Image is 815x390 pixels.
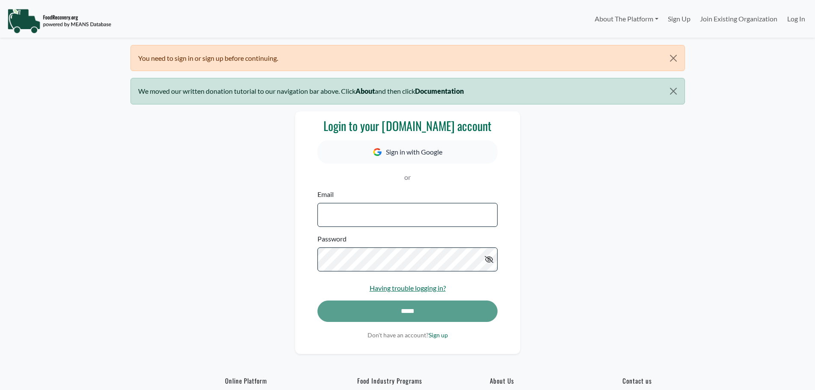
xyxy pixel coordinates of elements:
a: Sign Up [663,10,695,27]
p: or [317,172,497,182]
a: About The Platform [590,10,663,27]
div: We moved our written donation tutorial to our navigation bar above. Click and then click [130,78,685,104]
img: Google Icon [373,148,382,156]
a: Sign up [429,331,448,339]
h6: Food Industry Programs [357,377,457,384]
h6: Online Platform [225,377,325,384]
label: Email [317,189,334,199]
button: Close [662,78,684,104]
img: NavigationLogo_FoodRecovery-91c16205cd0af1ed486a0f1a7774a6544ea792ac00100771e7dd3ec7c0e58e41.png [7,8,111,34]
a: Log In [782,10,810,27]
button: Close [662,45,684,71]
label: Password [317,234,347,244]
b: Documentation [415,87,464,95]
button: Sign in with Google [317,140,497,164]
h3: Login to your [DOMAIN_NAME] account [317,119,497,133]
p: Don't have an account? [317,330,497,339]
b: About [356,87,375,95]
a: Join Existing Organization [695,10,782,27]
a: About Us [490,377,590,384]
a: Having trouble logging in? [370,284,446,292]
h6: Contact us [622,377,723,384]
div: You need to sign in or sign up before continuing. [130,45,685,71]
